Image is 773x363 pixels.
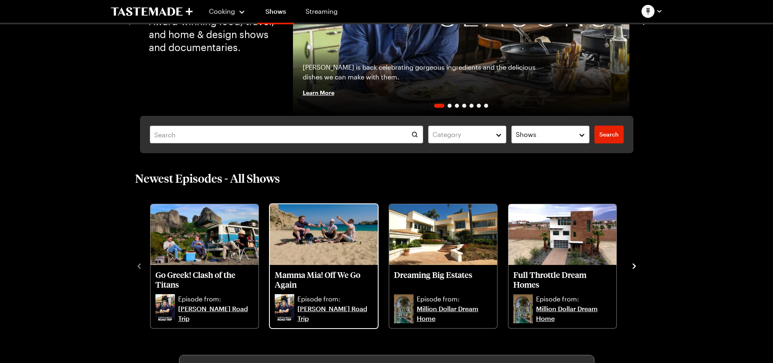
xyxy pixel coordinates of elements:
span: Cooking [209,7,235,15]
p: Dreaming Big Estates [394,270,492,289]
p: Award-winning food, travel, and home & design shows and documentaries. [149,15,277,54]
p: Episode from: [536,294,612,304]
span: Search [599,130,619,139]
a: To Tastemade Home Page [111,7,193,16]
button: Cooking [209,2,246,21]
div: 2 / 10 [269,202,388,329]
input: Search [150,126,424,143]
img: Go Greek! Clash of the Titans [151,204,258,265]
span: Go to slide 5 [469,104,474,108]
button: navigate to previous item [135,261,143,270]
div: Mamma Mia! Off We Go Again [270,204,378,328]
a: [PERSON_NAME] Road Trip [297,304,373,323]
span: Go to slide 3 [455,104,459,108]
a: Million Dollar Dream Home [417,304,492,323]
div: Dreaming Big Estates [389,204,497,328]
p: Episode from: [297,294,373,304]
p: Go Greek! Clash of the Titans [155,270,254,289]
a: Million Dollar Dream Home [536,304,612,323]
a: [PERSON_NAME] Road Trip [178,304,254,323]
span: Go to slide 2 [448,104,452,108]
button: navigate to next item [630,261,638,270]
p: Episode from: [417,294,492,304]
div: 1 / 10 [150,202,269,329]
a: filters [594,126,624,143]
div: 3 / 10 [388,202,508,329]
span: Go to slide 1 [434,104,444,108]
p: [PERSON_NAME] is back celebrating gorgeous ingredients and the delicious dishes we can make with ... [303,62,556,82]
span: Go to slide 7 [484,104,488,108]
img: Full Throttle Dream Homes [508,204,616,265]
span: Learn More [303,88,334,96]
span: Go to slide 4 [462,104,466,108]
a: Go Greek! Clash of the Titans [155,270,254,293]
p: Episode from: [178,294,254,304]
div: Category [433,130,490,139]
div: Go Greek! Clash of the Titans [151,204,258,328]
img: Dreaming Big Estates [389,204,497,265]
button: Profile picture [642,5,663,18]
div: Full Throttle Dream Homes [508,204,616,328]
a: Shows [257,2,294,24]
span: Shows [516,130,536,139]
p: Mamma Mia! Off We Go Again [275,270,373,289]
a: Full Throttle Dream Homes [513,270,612,293]
img: Mamma Mia! Off We Go Again [270,204,378,265]
a: Mamma Mia! Off We Go Again [275,270,373,293]
img: Profile picture [642,5,655,18]
div: 4 / 10 [508,202,627,329]
p: Full Throttle Dream Homes [513,270,612,289]
span: Go to slide 6 [477,104,481,108]
a: Dreaming Big Estates [394,270,492,293]
h2: Newest Episodes - All Shows [135,171,280,186]
button: Shows [511,126,590,143]
button: Category [428,126,506,143]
